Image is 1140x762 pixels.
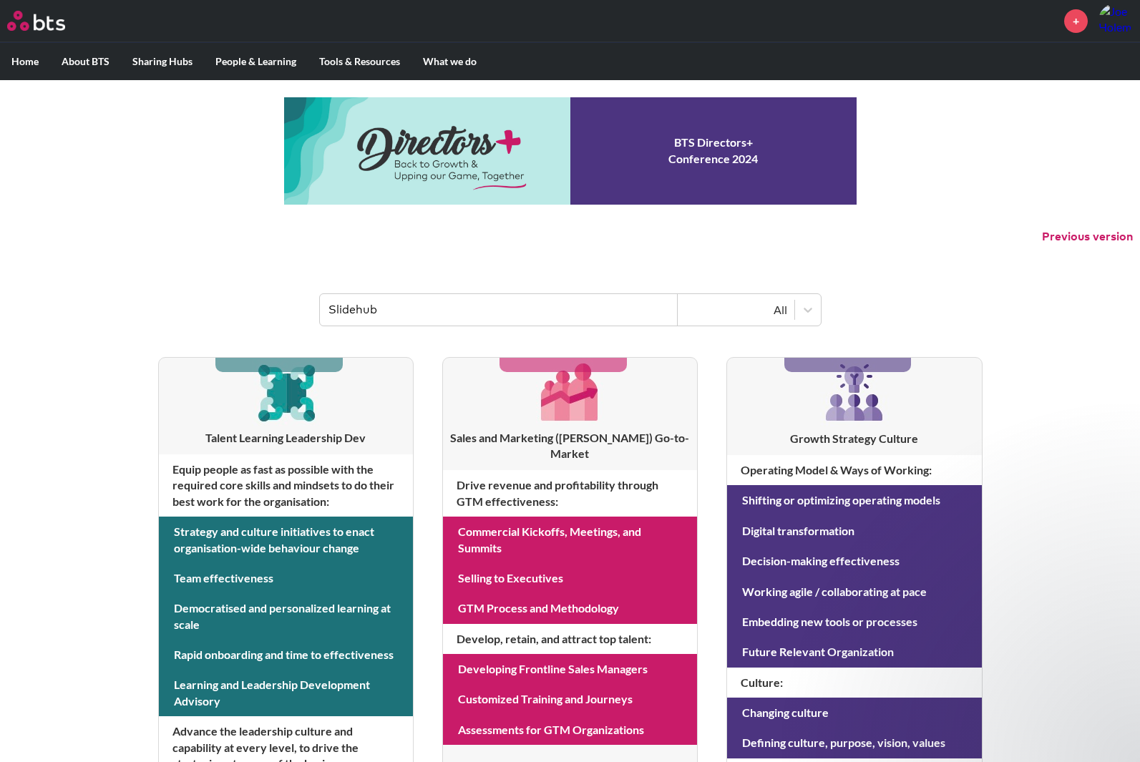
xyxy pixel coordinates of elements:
[320,294,678,326] input: Find contents, pages and demos...
[7,11,92,31] a: Go home
[1064,9,1088,33] a: +
[1091,713,1126,748] iframe: Intercom live chat
[1098,4,1133,38] img: Joe Holeman
[159,430,413,446] h3: Talent Learning Leadership Dev
[854,456,1140,723] iframe: Intercom notifications message
[443,430,697,462] h3: Sales and Marketing ([PERSON_NAME]) Go-to-Market
[7,11,65,31] img: BTS Logo
[820,358,889,426] img: [object Object]
[443,624,697,654] h4: Develop, retain, and attract top talent :
[727,431,981,446] h3: Growth Strategy Culture
[727,455,981,485] h4: Operating Model & Ways of Working :
[159,454,413,517] h4: Equip people as fast as possible with the required core skills and mindsets to do their best work...
[50,43,121,80] label: About BTS
[308,43,411,80] label: Tools & Resources
[536,358,604,426] img: [object Object]
[121,43,204,80] label: Sharing Hubs
[685,302,787,318] div: All
[411,43,488,80] label: What we do
[284,97,857,205] a: Conference 2024
[727,668,981,698] h4: Culture :
[1042,229,1133,245] button: Previous version
[1098,4,1133,38] a: Profile
[204,43,308,80] label: People & Learning
[443,470,697,517] h4: Drive revenue and profitability through GTM effectiveness :
[252,358,320,426] img: [object Object]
